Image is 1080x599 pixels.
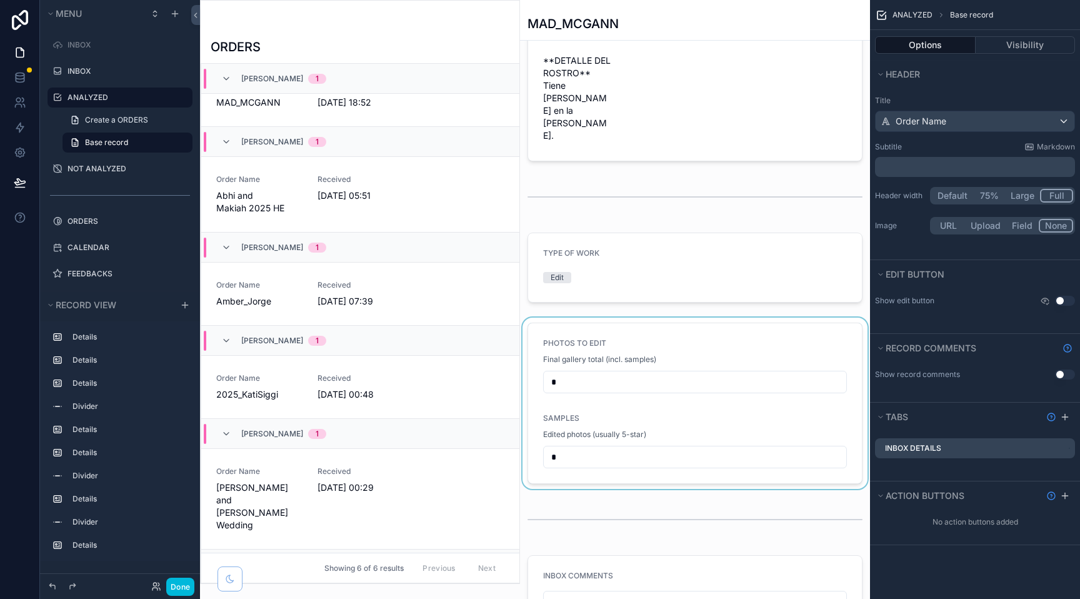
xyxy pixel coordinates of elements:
button: URL [932,219,965,233]
label: Divider [72,517,182,527]
label: FEEDBACKS [67,269,185,279]
label: INBOX [67,66,185,76]
label: inbox details [885,443,941,453]
label: Details [72,448,182,458]
label: Show edit button [875,296,934,306]
div: Show record comments [875,370,960,380]
div: No action buttons added [870,512,1080,532]
label: Subtitle [875,142,902,152]
span: Base record [85,138,128,148]
span: Edit button [886,269,944,279]
svg: Show help information [1046,491,1056,501]
span: Create a ORDERS [85,115,148,125]
span: [PERSON_NAME] [241,429,303,439]
div: 1 [316,137,319,147]
span: Showing 6 of 6 results [324,563,404,573]
label: Details [72,355,182,365]
button: Full [1040,189,1073,203]
span: [PERSON_NAME] [241,137,303,147]
span: Tabs [886,411,908,422]
label: Image [875,221,925,231]
label: Divider [72,401,182,411]
button: Default [932,189,973,203]
label: Details [72,425,182,435]
span: Record comments [886,343,976,353]
span: Markdown [1037,142,1075,152]
label: Divider [72,471,182,481]
span: Menu [56,8,82,19]
label: Title [875,96,1075,106]
a: Markdown [1024,142,1075,152]
button: Menu [45,5,142,23]
label: ORDERS [67,216,185,226]
div: 1 [316,429,319,439]
button: Order Name [875,111,1075,132]
span: ANALYZED [892,10,932,20]
span: Header [886,69,920,79]
label: Details [72,378,182,388]
button: Edit button [875,266,1067,283]
button: Options [875,36,976,54]
button: Upload [965,219,1006,233]
label: Details [72,494,182,504]
div: scrollable content [40,321,200,561]
label: Details [72,540,182,550]
span: [PERSON_NAME] [241,243,303,253]
span: Base record [950,10,993,20]
label: ANALYZED [67,93,185,103]
button: Done [166,578,194,596]
button: Header [875,66,1067,83]
button: Field [1006,219,1039,233]
svg: Show help information [1062,343,1072,353]
a: Create a ORDERS [62,110,192,130]
h1: MAD_MCGANN [527,15,619,33]
div: scrollable content [875,157,1075,177]
div: 1 [316,74,319,84]
button: None [1039,219,1073,233]
span: [PERSON_NAME] [241,336,303,346]
button: Visibility [976,36,1076,54]
div: 1 [316,243,319,253]
span: Order Name [896,115,946,128]
div: 1 [316,336,319,346]
button: Action buttons [875,487,1041,505]
button: Record comments [875,340,1057,357]
button: Tabs [875,408,1041,426]
button: 75% [973,189,1005,203]
span: [PERSON_NAME] [241,74,303,84]
svg: Show help information [1046,412,1056,422]
label: INBOX [67,40,185,50]
label: Details [72,332,182,342]
label: CALENDAR [67,243,185,253]
button: Record view [45,296,172,314]
button: Large [1005,189,1040,203]
label: Header width [875,191,925,201]
span: Action buttons [886,490,964,501]
a: Base record [62,133,192,153]
label: NOT ANALYZED [67,164,185,174]
span: Record view [56,299,116,310]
